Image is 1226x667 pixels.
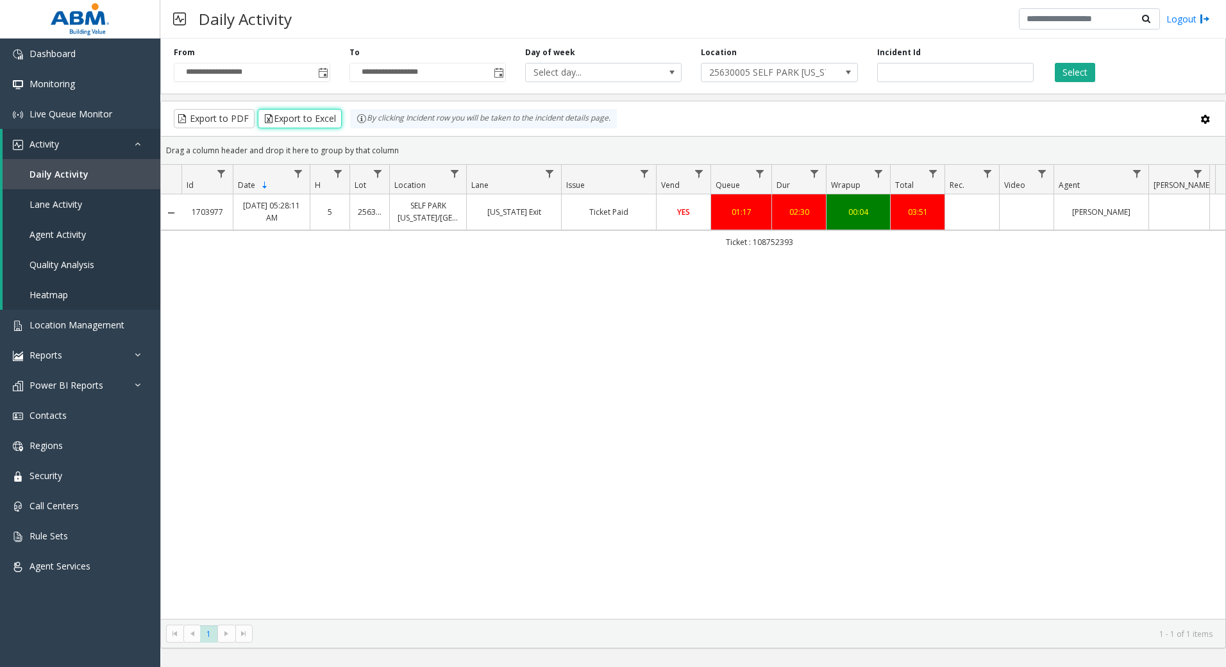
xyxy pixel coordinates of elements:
[29,379,103,391] span: Power BI Reports
[13,562,23,572] img: 'icon'
[526,63,650,81] span: Select day...
[258,109,342,128] button: Export to Excel
[691,165,708,182] a: Vend Filter Menu
[29,439,63,452] span: Regions
[1129,165,1146,182] a: Agent Filter Menu
[29,47,76,60] span: Dashboard
[1062,206,1141,218] a: [PERSON_NAME]
[525,47,575,58] label: Day of week
[13,80,23,90] img: 'icon'
[358,206,382,218] a: 25630005
[315,180,321,190] span: H
[569,206,648,218] a: Ticket Paid
[290,165,307,182] a: Date Filter Menu
[13,381,23,391] img: 'icon'
[471,180,489,190] span: Lane
[173,3,186,35] img: pageIcon
[1059,180,1080,190] span: Agent
[29,168,88,180] span: Daily Activity
[161,208,181,218] a: Collapse Details
[13,351,23,361] img: 'icon'
[677,207,690,217] span: YES
[213,165,230,182] a: Id Filter Menu
[161,165,1225,619] div: Data table
[1154,180,1212,190] span: [PERSON_NAME]
[806,165,823,182] a: Dur Filter Menu
[260,180,270,190] span: Sortable
[241,199,302,224] a: [DATE] 05:28:11 AM
[661,180,680,190] span: Vend
[174,47,195,58] label: From
[979,165,996,182] a: Rec. Filter Menu
[318,206,342,218] a: 5
[636,165,653,182] a: Issue Filter Menu
[350,109,617,128] div: By clicking Incident row you will be taken to the incident details page.
[491,63,505,81] span: Toggle popup
[29,289,68,301] span: Heatmap
[566,180,585,190] span: Issue
[898,206,937,218] a: 03:51
[29,500,79,512] span: Call Centers
[13,441,23,452] img: 'icon'
[13,532,23,542] img: 'icon'
[349,47,360,58] label: To
[3,129,160,159] a: Activity
[834,206,882,218] a: 00:04
[1004,180,1025,190] span: Video
[13,321,23,331] img: 'icon'
[29,258,94,271] span: Quality Analysis
[189,206,225,218] a: 1703977
[29,560,90,572] span: Agent Services
[315,63,330,81] span: Toggle popup
[3,159,160,189] a: Daily Activity
[446,165,464,182] a: Location Filter Menu
[3,249,160,280] a: Quality Analysis
[355,180,366,190] span: Lot
[29,138,59,150] span: Activity
[394,180,426,190] span: Location
[780,206,818,218] div: 02:30
[1034,165,1051,182] a: Video Filter Menu
[877,47,921,58] label: Incident Id
[541,165,558,182] a: Lane Filter Menu
[330,165,347,182] a: H Filter Menu
[174,109,255,128] button: Export to PDF
[950,180,964,190] span: Rec.
[161,139,1225,162] div: Drag a column header and drop it here to group by that column
[187,180,194,190] span: Id
[3,219,160,249] a: Agent Activity
[474,206,553,218] a: [US_STATE] Exit
[831,180,861,190] span: Wrapup
[719,206,764,218] a: 01:17
[29,469,62,482] span: Security
[13,411,23,421] img: 'icon'
[13,140,23,150] img: 'icon'
[29,108,112,120] span: Live Queue Monitor
[3,280,160,310] a: Heatmap
[895,180,914,190] span: Total
[13,471,23,482] img: 'icon'
[870,165,887,182] a: Wrapup Filter Menu
[29,78,75,90] span: Monitoring
[925,165,942,182] a: Total Filter Menu
[238,180,255,190] span: Date
[1055,63,1095,82] button: Select
[777,180,790,190] span: Dur
[13,502,23,512] img: 'icon'
[192,3,298,35] h3: Daily Activity
[664,206,703,218] a: YES
[701,47,737,58] label: Location
[29,349,62,361] span: Reports
[29,198,82,210] span: Lane Activity
[1200,12,1210,26] img: logout
[369,165,387,182] a: Lot Filter Menu
[1189,165,1207,182] a: Parker Filter Menu
[3,189,160,219] a: Lane Activity
[357,114,367,124] img: infoIcon.svg
[29,409,67,421] span: Contacts
[200,625,217,643] span: Page 1
[716,180,740,190] span: Queue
